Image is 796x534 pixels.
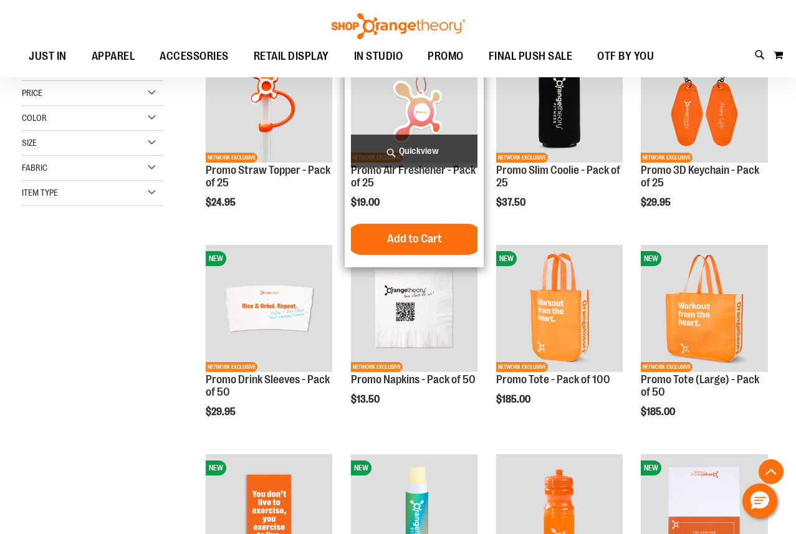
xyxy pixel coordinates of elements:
a: ACCESSORIES [147,42,241,71]
a: Promo Air Freshener - Pack of 25NEWNETWORK EXCLUSIVE [351,36,478,164]
a: OTF BY YOU [585,42,666,71]
span: JUST IN [29,42,67,70]
a: Promo Air Freshener - Pack of 25 [351,164,476,189]
a: Promo Tote (Large) - Pack of 50NEWNETWORK EXCLUSIVE [641,245,768,374]
img: Promo Napkins - Pack of 50 [351,245,478,372]
button: Back To Top [759,459,784,484]
div: product [199,29,339,239]
span: $13.50 [351,394,381,405]
span: IN STUDIO [354,42,403,70]
a: Promo Drink Sleeves - Pack of 50 [206,373,330,398]
a: Promo Straw Topper - Pack of 25NEWNETWORK EXCLUSIVE [206,36,333,164]
span: NEW [206,460,226,475]
img: Shop Orangetheory [330,13,467,39]
div: product [490,29,630,239]
div: product [345,239,484,436]
a: FINAL PUSH SALE [476,42,585,71]
button: Add to Cart [346,224,483,255]
span: Price [22,88,42,98]
a: Promo Tote - Pack of 100NEWNETWORK EXCLUSIVE [496,245,623,374]
img: Promo Straw Topper - Pack of 25 [206,36,333,163]
a: Promo Slim Coolie - Pack of 25NEWNETWORK EXCLUSIVE [496,36,623,164]
span: $37.50 [496,197,527,208]
span: ACCESSORIES [160,42,229,70]
span: FINAL PUSH SALE [489,42,573,70]
span: NETWORK EXCLUSIVE [641,153,693,163]
span: NETWORK EXCLUSIVE [496,362,548,372]
img: Promo Air Freshener - Pack of 25 [351,36,478,163]
a: RETAIL DISPLAY [241,42,342,71]
span: NETWORK EXCLUSIVE [496,153,548,163]
span: NETWORK EXCLUSIVE [206,362,257,372]
button: Hello, have a question? Let’s chat. [742,484,777,518]
a: Quickview [351,135,478,168]
img: Promo Drink Sleeves - Pack of 50 [206,245,333,372]
a: APPAREL [79,42,148,71]
a: Promo Napkins - Pack of 50 [351,373,476,386]
a: JUST IN [16,42,79,71]
img: Promo Slim Coolie - Pack of 25 [496,36,623,163]
a: Promo Straw Topper - Pack of 25 [206,164,330,189]
span: Size [22,138,37,148]
span: Fabric [22,163,47,173]
span: RETAIL DISPLAY [254,42,329,70]
span: OTF BY YOU [597,42,654,70]
a: Promo Napkins - Pack of 50NEWNETWORK EXCLUSIVE [351,245,478,374]
img: Promo 3D Keychain - Pack of 25 [641,36,768,163]
span: NETWORK EXCLUSIVE [351,362,403,372]
div: product [345,29,484,267]
span: $185.00 [641,406,677,417]
span: NEW [351,460,372,475]
a: Promo Slim Coolie - Pack of 25 [496,164,620,189]
div: product [635,239,774,449]
img: Promo Tote - Pack of 100 [496,245,623,372]
a: Promo 3D Keychain - Pack of 25 [641,164,759,189]
span: $19.00 [351,197,381,208]
span: $185.00 [496,394,532,405]
span: NETWORK EXCLUSIVE [641,362,693,372]
a: IN STUDIO [342,42,416,71]
span: APPAREL [92,42,135,70]
a: Promo Tote - Pack of 100 [496,373,610,386]
span: NETWORK EXCLUSIVE [206,153,257,163]
img: Promo Tote (Large) - Pack of 50 [641,245,768,372]
span: NEW [496,251,517,266]
span: PROMO [428,42,464,70]
a: Promo Drink Sleeves - Pack of 50NEWNETWORK EXCLUSIVE [206,245,333,374]
span: $29.95 [641,197,673,208]
div: product [490,239,630,436]
span: $29.95 [206,406,237,417]
a: PROMO [415,42,476,70]
span: Item Type [22,188,58,198]
a: Promo Tote (Large) - Pack of 50 [641,373,759,398]
span: Color [22,113,47,123]
a: Promo 3D Keychain - Pack of 25NEWNETWORK EXCLUSIVE [641,36,768,164]
span: $24.95 [206,197,237,208]
div: product [635,29,774,239]
span: NEW [641,251,661,266]
span: Add to Cart [387,232,442,246]
span: NEW [206,251,226,266]
div: product [199,239,339,449]
span: NEW [641,460,661,475]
